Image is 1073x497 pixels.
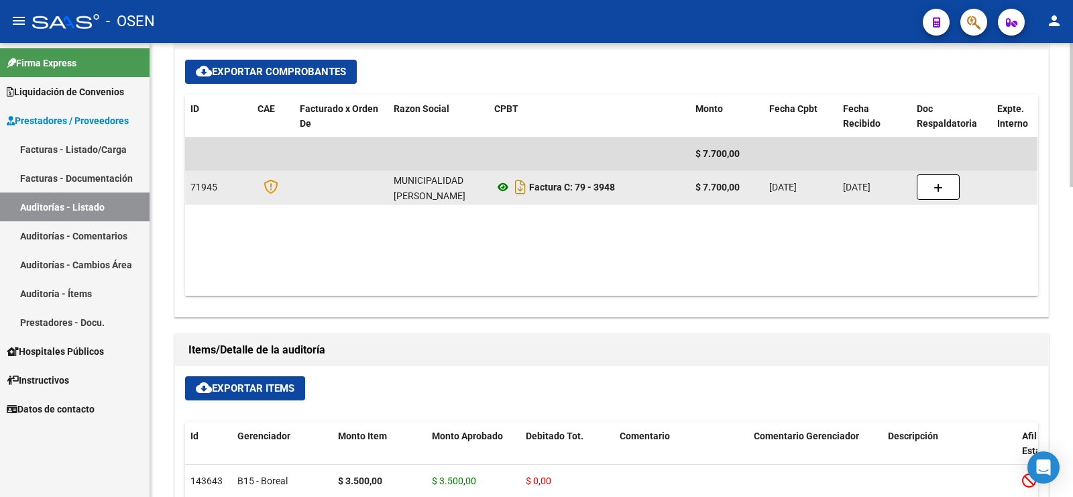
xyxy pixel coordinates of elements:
[764,95,838,139] datatable-header-cell: Fecha Cpbt
[614,422,748,481] datatable-header-cell: Comentario
[695,148,740,159] span: $ 7.700,00
[843,103,881,129] span: Fecha Recibido
[526,431,583,441] span: Debitado Tot.
[1017,422,1043,481] datatable-header-cell: Afiliado Estado
[237,431,290,441] span: Gerenciador
[252,95,294,139] datatable-header-cell: CAE
[190,182,217,192] span: 71945
[185,376,305,400] button: Exportar Items
[432,431,503,441] span: Monto Aprobado
[7,56,76,70] span: Firma Express
[7,402,95,417] span: Datos de contacto
[11,13,27,29] mat-icon: menu
[185,60,357,84] button: Exportar Comprobantes
[190,476,223,486] span: 143643
[997,103,1028,129] span: Expte. Interno
[196,380,212,396] mat-icon: cloud_download
[754,431,859,441] span: Comentario Gerenciador
[690,95,764,139] datatable-header-cell: Monto
[388,95,489,139] datatable-header-cell: Razon Social
[494,103,518,114] span: CPBT
[185,95,252,139] datatable-header-cell: ID
[338,431,387,441] span: Monto Item
[843,182,870,192] span: [DATE]
[769,103,817,114] span: Fecha Cpbt
[300,103,378,129] span: Facturado x Orden De
[258,103,275,114] span: CAE
[1027,451,1060,484] div: Open Intercom Messenger
[883,422,1017,481] datatable-header-cell: Descripción
[695,103,723,114] span: Monto
[769,182,797,192] span: [DATE]
[520,422,614,481] datatable-header-cell: Debitado Tot.
[526,476,551,486] span: $ 0,00
[190,103,199,114] span: ID
[394,103,449,114] span: Razon Social
[695,182,740,192] strong: $ 7.700,00
[7,113,129,128] span: Prestadores / Proveedores
[1022,431,1056,457] span: Afiliado Estado
[188,339,1035,361] h1: Items/Detalle de la auditoría
[1046,13,1062,29] mat-icon: person
[992,95,1039,139] datatable-header-cell: Expte. Interno
[185,422,232,481] datatable-header-cell: Id
[338,476,382,486] strong: $ 3.500,00
[7,373,69,388] span: Instructivos
[294,95,388,139] datatable-header-cell: Facturado x Orden De
[512,176,529,198] i: Descargar documento
[620,431,670,441] span: Comentario
[529,182,615,192] strong: Factura C: 79 - 3948
[237,476,288,486] span: B15 - Boreal
[911,95,992,139] datatable-header-cell: Doc Respaldatoria
[196,382,294,394] span: Exportar Items
[7,85,124,99] span: Liquidación de Convenios
[888,431,938,441] span: Descripción
[838,95,911,139] datatable-header-cell: Fecha Recibido
[106,7,155,36] span: - OSEN
[232,422,333,481] datatable-header-cell: Gerenciador
[196,63,212,79] mat-icon: cloud_download
[489,95,690,139] datatable-header-cell: CPBT
[917,103,977,129] span: Doc Respaldatoria
[196,66,346,78] span: Exportar Comprobantes
[333,422,427,481] datatable-header-cell: Monto Item
[190,431,199,441] span: Id
[394,173,484,219] div: MUNICIPALIDAD [PERSON_NAME][GEOGRAPHIC_DATA]
[427,422,520,481] datatable-header-cell: Monto Aprobado
[748,422,883,481] datatable-header-cell: Comentario Gerenciador
[432,476,476,486] span: $ 3.500,00
[7,344,104,359] span: Hospitales Públicos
